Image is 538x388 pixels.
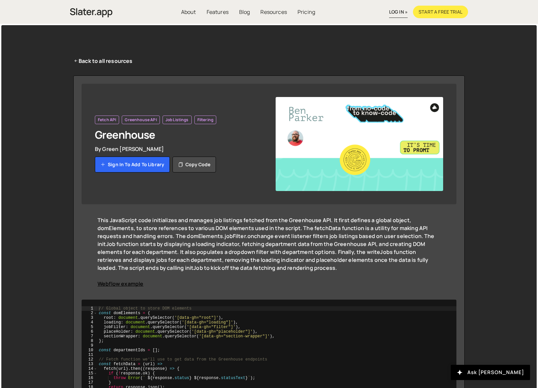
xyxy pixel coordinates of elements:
div: 14 [82,366,98,371]
div: This JavaScript code initializes and manages job listings fetched from the Greenhouse API. It fir... [98,216,440,272]
div: 11 [82,353,98,357]
a: Pricing [292,6,320,18]
span: Greenhouse API [125,117,157,122]
img: YT%20-%20Thumb%20(19).png [276,97,443,191]
a: Sign in to add to library [95,157,170,172]
a: About [176,6,201,18]
div: 8 [82,339,98,343]
div: 16 [82,376,98,380]
div: 2 [82,311,98,315]
div: 9 [82,343,98,348]
div: 12 [82,357,98,362]
div: 4 [82,320,98,325]
a: Webflow example [98,280,143,287]
h1: Greenhouse [95,128,262,141]
div: 13 [82,362,98,366]
div: 3 [82,315,98,320]
a: Resources [255,6,292,18]
a: Back to all resources [73,57,133,65]
a: Start a free trial [413,6,468,18]
a: Features [201,6,234,18]
div: 10 [82,348,98,353]
span: Job Listings [166,117,189,122]
div: By Green [PERSON_NAME] [95,145,262,153]
button: Copy code [172,157,216,172]
div: 7 [82,334,98,339]
span: Filtering [197,117,213,122]
div: 15 [82,371,98,376]
a: Blog [234,6,255,18]
div: 6 [82,329,98,334]
a: home [70,5,112,19]
button: Ask [PERSON_NAME] [451,365,530,380]
div: 5 [82,325,98,329]
div: 1 [82,306,98,311]
span: Fetch API [98,117,116,122]
a: log in » [389,6,408,18]
img: Slater is an modern coding environment with an inbuilt AI tool. Get custom code quickly with no c... [70,6,112,19]
div: 17 [82,380,98,385]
